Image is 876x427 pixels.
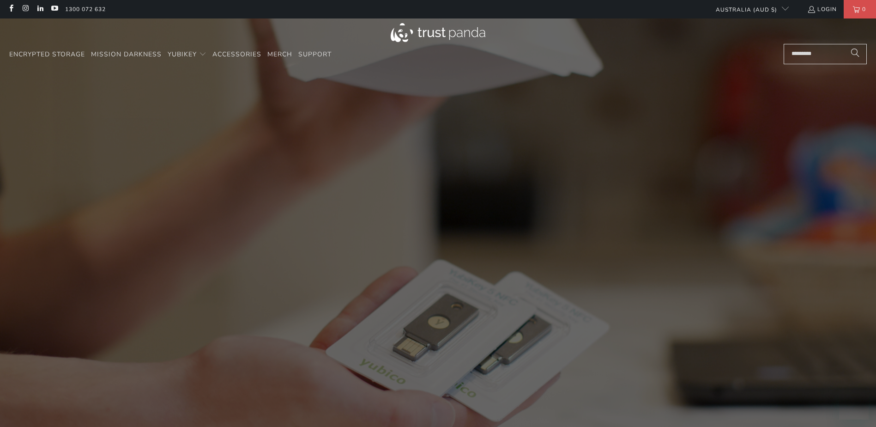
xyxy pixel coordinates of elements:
a: Support [298,44,332,66]
summary: YubiKey [168,44,206,66]
span: Encrypted Storage [9,50,85,59]
a: Mission Darkness [91,44,162,66]
a: Trust Panda Australia on Facebook [7,6,15,13]
img: Trust Panda Australia [391,23,485,42]
span: Mission Darkness [91,50,162,59]
a: 1300 072 632 [65,4,106,14]
iframe: Button to launch messaging window [839,390,869,420]
span: Support [298,50,332,59]
a: Accessories [212,44,261,66]
a: Merch [267,44,292,66]
a: Trust Panda Australia on Instagram [21,6,29,13]
a: Trust Panda Australia on LinkedIn [36,6,44,13]
span: Accessories [212,50,261,59]
span: Merch [267,50,292,59]
input: Search... [784,44,867,64]
span: YubiKey [168,50,197,59]
a: Encrypted Storage [9,44,85,66]
a: Trust Panda Australia on YouTube [50,6,58,13]
a: Login [807,4,837,14]
nav: Translation missing: en.navigation.header.main_nav [9,44,332,66]
button: Search [844,44,867,64]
